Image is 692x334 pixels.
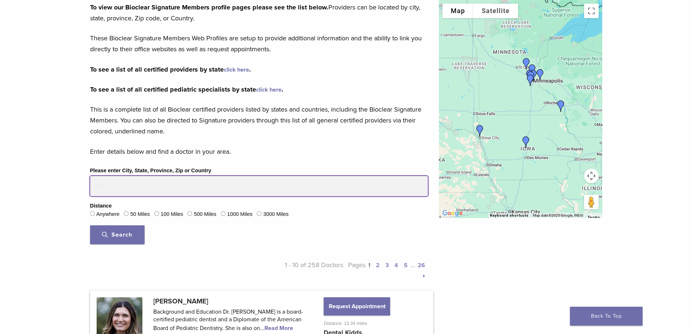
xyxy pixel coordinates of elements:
div: Dr. Jane Lilly [471,122,489,140]
a: click here [224,66,249,73]
a: 5 [404,262,408,269]
label: 100 Miles [161,210,183,218]
button: Show street map [442,4,473,18]
label: Anywhere [96,210,120,218]
div: Dr. Stacey Johanson [552,97,570,115]
a: 3 [385,262,389,269]
div: Dr.Jenny Narr [518,55,535,73]
span: Search [102,231,132,238]
a: Open this area in Google Maps (opens a new window) [441,209,465,218]
button: Request Appointment [324,297,390,315]
label: 500 Miles [194,210,216,218]
label: Please enter City, State, Province, Zip or Country [90,167,211,175]
p: Providers can be located by city, state, province, Zip code, or Country. [90,2,428,24]
div: Dr. Sonya Stoltze [517,133,535,151]
p: Enter details below and find a doctor in your area. [90,146,428,157]
div: Dr. Darcy Rindelaub [523,61,541,79]
button: Map camera controls [584,169,599,183]
button: Drag Pegman onto the map to open Street View [584,195,599,209]
button: Keyboard shortcuts [490,213,529,218]
strong: To see a list of all certified pediatric specialists by state . [90,85,283,93]
p: 1 - 10 of 258 Doctors [259,259,344,281]
a: Terms (opens in new tab) [588,215,600,220]
div: Dr. Andrea Ruby [521,67,538,84]
a: 2 [376,262,380,269]
button: Search [90,225,145,244]
p: This is a complete list of all Bioclear certified providers listed by states and countries, inclu... [90,104,428,137]
strong: To view our Bioclear Signature Members profile pages please see the list below. [90,3,328,11]
a: 4 [394,262,398,269]
button: Show satellite imagery [473,4,518,18]
label: 1000 Miles [227,210,252,218]
span: … [410,261,415,269]
strong: To see a list of all certified providers by state . [90,65,251,73]
div: Dr. Frank Milnar [525,67,542,84]
span: Map data ©2025 Google, INEGI [533,213,583,217]
button: Toggle fullscreen view [584,4,599,18]
a: Back To Top [570,307,643,326]
legend: Distance [90,202,112,210]
label: 50 Miles [130,210,150,218]
img: Google [441,209,465,218]
a: 1 [368,262,370,269]
p: Pages [343,259,428,281]
div: Dr. Megan Kinder [531,66,549,84]
div: Dr. Luis Delima [522,68,539,86]
a: click here [256,86,282,93]
a: 26 [418,262,425,269]
label: 3000 Miles [263,210,289,218]
p: These Bioclear Signature Members Web Profiles are setup to provide additional information and the... [90,33,428,55]
div: Dr. Melissa Zettler [522,72,539,89]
